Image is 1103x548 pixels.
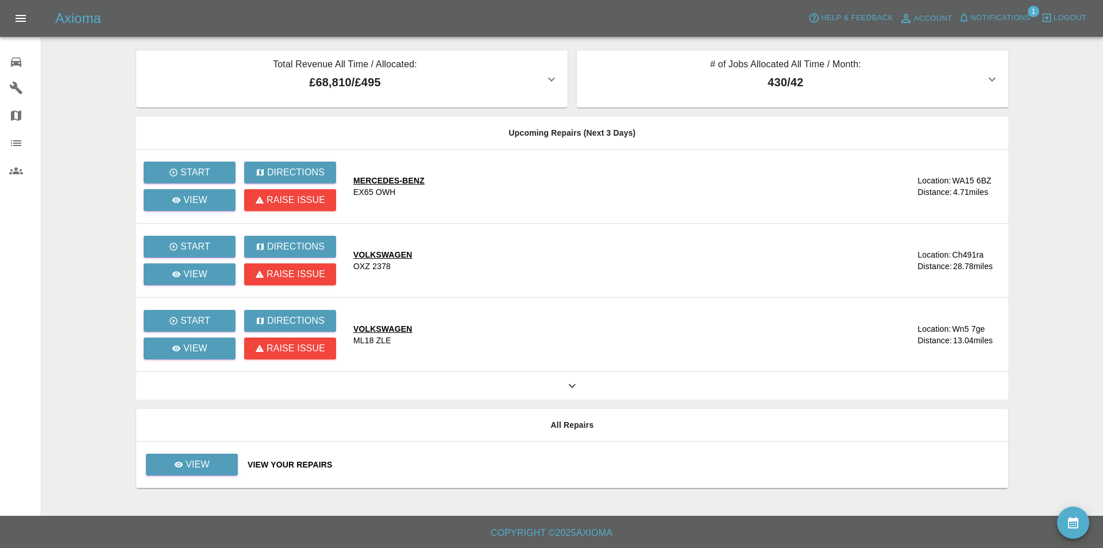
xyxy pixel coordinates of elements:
span: Logout [1054,12,1086,25]
a: Location:Ch491raDistance:28.78miles [867,249,999,272]
p: # of Jobs Allocated All Time / Month: [586,58,985,74]
th: All Repairs [136,409,1008,442]
span: Notifications [971,12,1031,25]
p: Raise issue [267,342,325,355]
div: ML18 ZLE [353,335,391,346]
a: MERCEDES-BENZEX65 OWH [353,175,858,198]
p: View [183,342,207,355]
h5: Axioma [55,9,101,28]
a: View [146,454,238,476]
button: availability [1057,507,1089,539]
div: Distance: [917,186,952,198]
p: Raise issue [267,193,325,207]
div: Ch491ra [952,249,984,260]
button: Directions [244,162,336,183]
button: Total Revenue All Time / Allocated:£68,810/£495 [136,51,568,108]
span: 1 [1028,6,1039,17]
p: Start [180,166,210,179]
div: Location: [917,249,951,260]
p: Directions [267,240,325,254]
div: OXZ 2378 [353,260,391,272]
a: VOLKSWAGENML18 ZLE [353,323,858,346]
a: Location:WA15 6BZDistance:4.71miles [867,175,999,198]
button: Start [144,162,236,183]
div: Location: [917,323,951,335]
a: Account [896,9,955,28]
span: Account [914,12,952,25]
button: Directions [244,236,336,258]
button: Start [144,310,236,332]
button: Notifications [955,9,1033,27]
button: Help & Feedback [805,9,896,27]
div: VOLKSWAGEN [353,249,412,260]
div: WA15 6BZ [952,175,991,186]
p: 430 / 42 [586,74,985,91]
div: 4.71 miles [953,186,999,198]
p: View [183,193,207,207]
div: Distance: [917,335,952,346]
button: # of Jobs Allocated All Time / Month:430/42 [577,51,1008,108]
a: VOLKSWAGENOXZ 2378 [353,249,858,272]
button: Open drawer [7,5,34,32]
a: View [144,189,236,211]
div: VOLKSWAGEN [353,323,412,335]
p: View [186,458,210,472]
div: 13.04 miles [953,335,999,346]
button: Raise issue [244,338,336,359]
div: MERCEDES-BENZ [353,175,425,186]
div: Wn5 7ge [952,323,985,335]
a: View [145,459,238,469]
button: Directions [244,310,336,332]
a: View [144,263,236,285]
a: View [144,338,236,359]
button: Start [144,236,236,258]
div: 28.78 miles [953,260,999,272]
a: View Your Repairs [248,459,999,470]
th: Upcoming Repairs (Next 3 Days) [136,117,1008,150]
button: Raise issue [244,263,336,285]
div: EX65 OWH [353,186,396,198]
p: £68,810 / £495 [145,74,545,91]
p: Start [180,240,210,254]
p: Directions [267,166,325,179]
div: Location: [917,175,951,186]
p: Directions [267,314,325,328]
button: Logout [1038,9,1089,27]
div: Distance: [917,260,952,272]
span: Help & Feedback [821,12,893,25]
a: Location:Wn5 7geDistance:13.04miles [867,323,999,346]
p: Raise issue [267,267,325,281]
p: Start [180,314,210,328]
button: Raise issue [244,189,336,211]
p: Total Revenue All Time / Allocated: [145,58,545,74]
h6: Copyright © 2025 Axioma [9,525,1094,541]
p: View [183,267,207,281]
